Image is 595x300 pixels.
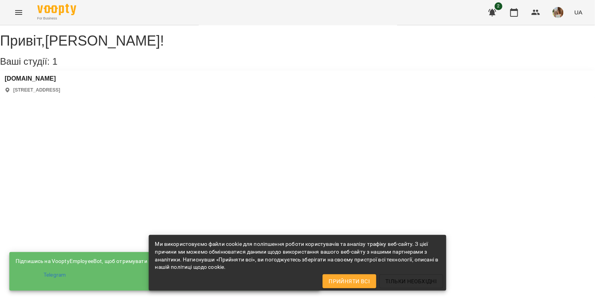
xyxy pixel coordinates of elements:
span: 2 [495,2,502,10]
button: UA [571,5,586,19]
span: For Business [37,16,76,21]
span: 1 [52,56,57,67]
span: UA [574,8,583,16]
p: [STREET_ADDRESS] [13,87,60,94]
img: 79065e8f59aaaf1f66d26e5d8994dcd0.jpg [553,7,563,18]
a: [DOMAIN_NAME] [5,75,60,82]
img: Voopty Logo [37,4,76,15]
button: Menu [9,3,28,22]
